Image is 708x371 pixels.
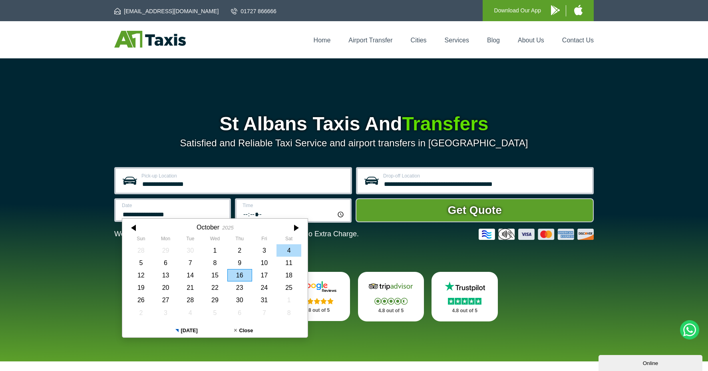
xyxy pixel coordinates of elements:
[178,294,203,306] div: 28 October 2025
[252,281,277,294] div: 24 October 2025
[252,307,277,319] div: 07 November 2025
[445,37,469,44] a: Services
[203,236,227,244] th: Wednesday
[129,294,153,306] div: 26 October 2025
[129,307,153,319] div: 02 November 2025
[252,236,277,244] th: Friday
[276,236,301,244] th: Saturday
[227,269,252,281] div: 16 October 2025
[276,244,301,257] div: 04 October 2025
[141,174,346,178] label: Pick-up Location
[448,298,481,305] img: Stars
[276,281,301,294] div: 25 October 2025
[276,294,301,306] div: 01 November 2025
[153,281,178,294] div: 20 October 2025
[348,37,392,44] a: Airport Transfer
[276,269,301,281] div: 18 October 2025
[153,294,178,306] div: 27 October 2025
[252,269,277,281] div: 17 October 2025
[129,281,153,294] div: 19 October 2025
[153,307,178,319] div: 03 November 2025
[367,281,415,293] img: Tripadvisor
[129,269,153,281] div: 12 October 2025
[383,174,587,178] label: Drop-off Location
[314,37,331,44] a: Home
[300,298,334,304] img: Stars
[267,230,359,238] span: The Car at No Extra Charge.
[284,272,350,321] a: Google Stars 4.8 out of 5
[203,307,227,319] div: 05 November 2025
[114,138,594,149] p: Satisfied and Reliable Taxi Service and airport transfers in [GEOGRAPHIC_DATA]
[222,225,233,231] div: 2025
[203,257,227,269] div: 08 October 2025
[178,307,203,319] div: 04 November 2025
[374,298,408,305] img: Stars
[114,7,219,15] a: [EMAIL_ADDRESS][DOMAIN_NAME]
[227,244,252,257] div: 02 October 2025
[197,223,219,231] div: October
[479,229,594,240] img: Credit And Debit Cards
[243,203,345,208] label: Time
[276,257,301,269] div: 11 October 2025
[440,306,489,316] p: 4.8 out of 5
[129,244,153,257] div: 28 September 2025
[129,257,153,269] div: 05 October 2025
[518,37,544,44] a: About Us
[227,307,252,319] div: 06 November 2025
[114,230,359,238] p: We Now Accept Card & Contactless Payment In
[122,203,225,208] label: Date
[551,5,560,15] img: A1 Taxis Android App
[153,236,178,244] th: Monday
[494,6,541,16] p: Download Our App
[411,37,427,44] a: Cities
[203,244,227,257] div: 01 October 2025
[356,198,594,222] button: Get Quote
[153,244,178,257] div: 29 September 2025
[203,281,227,294] div: 22 October 2025
[402,113,488,134] span: Transfers
[178,281,203,294] div: 21 October 2025
[432,272,498,321] a: Trustpilot Stars 4.8 out of 5
[227,294,252,306] div: 30 October 2025
[178,269,203,281] div: 14 October 2025
[276,307,301,319] div: 08 November 2025
[599,353,704,371] iframe: chat widget
[203,269,227,281] div: 15 October 2025
[441,281,489,293] img: Trustpilot
[158,324,215,337] button: [DATE]
[153,257,178,269] div: 06 October 2025
[114,114,594,134] h1: St Albans Taxis And
[178,236,203,244] th: Tuesday
[293,305,342,315] p: 4.8 out of 5
[252,294,277,306] div: 31 October 2025
[367,306,416,316] p: 4.8 out of 5
[129,236,153,244] th: Sunday
[227,281,252,294] div: 23 October 2025
[215,324,272,337] button: Close
[252,244,277,257] div: 03 October 2025
[227,257,252,269] div: 09 October 2025
[562,37,594,44] a: Contact Us
[203,294,227,306] div: 29 October 2025
[574,5,583,15] img: A1 Taxis iPhone App
[293,281,341,293] img: Google
[114,31,186,48] img: A1 Taxis St Albans LTD
[358,272,424,321] a: Tripadvisor Stars 4.8 out of 5
[178,257,203,269] div: 07 October 2025
[252,257,277,269] div: 10 October 2025
[231,7,276,15] a: 01727 866666
[227,236,252,244] th: Thursday
[153,269,178,281] div: 13 October 2025
[178,244,203,257] div: 30 September 2025
[487,37,500,44] a: Blog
